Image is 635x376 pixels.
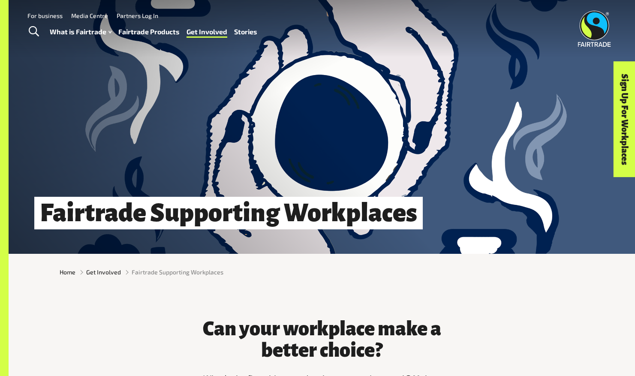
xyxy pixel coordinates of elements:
a: Media Centre [71,12,108,19]
a: Get Involved [86,268,121,277]
a: Fairtrade Products [118,26,180,38]
span: Fairtrade Supporting Workplaces [132,268,223,277]
a: What is Fairtrade [50,26,111,38]
h3: Can your workplace make a better choice? [193,318,451,361]
img: Fairtrade Australia New Zealand logo [578,11,611,47]
h1: Fairtrade Supporting Workplaces [34,197,423,230]
a: For business [27,12,63,19]
a: Toggle Search [23,21,44,42]
a: Home [60,268,75,277]
a: Get Involved [187,26,227,38]
a: Partners Log In [117,12,158,19]
a: Stories [234,26,257,38]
